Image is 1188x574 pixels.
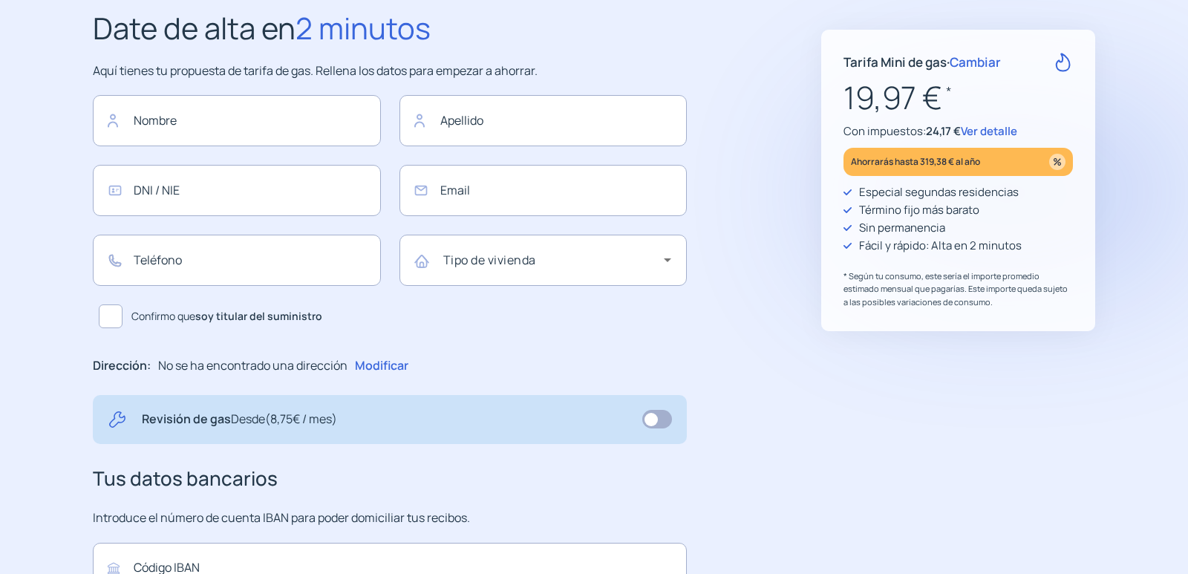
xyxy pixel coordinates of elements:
span: 24,17 € [926,123,961,139]
h2: Date de alta en [93,4,687,52]
p: Con impuestos: [843,123,1073,140]
span: Ver detalle [961,123,1017,139]
p: Tarifa Mini de gas · [843,52,1001,72]
p: * Según tu consumo, este sería el importe promedio estimado mensual que pagarías. Este importe qu... [843,270,1073,309]
img: rate-G.svg [1054,53,1073,72]
p: Ahorrarás hasta 319,38 € al año [851,153,980,170]
img: percentage_icon.svg [1049,154,1065,170]
p: Introduce el número de cuenta IBAN para poder domiciliar tus recibos. [93,509,687,528]
h3: Tus datos bancarios [93,463,687,495]
p: Revisión de gas [142,410,337,429]
p: Sin permanencia [859,219,945,237]
p: Aquí tienes tu propuesta de tarifa de gas. Rellena los datos para empezar a ahorrar. [93,62,687,81]
img: tool.svg [108,410,127,429]
p: Fácil y rápido: Alta en 2 minutos [859,237,1022,255]
p: Modificar [355,356,408,376]
p: Dirección: [93,356,151,376]
p: 19,97 € [843,73,1073,123]
b: soy titular del suministro [195,309,322,323]
span: 2 minutos [296,7,431,48]
p: Término fijo más barato [859,201,979,219]
span: Cambiar [950,53,1001,71]
p: Especial segundas residencias [859,183,1019,201]
p: No se ha encontrado una dirección [158,356,347,376]
span: Desde (8,75€ / mes) [231,411,337,427]
mat-label: Tipo de vivienda [443,252,536,268]
span: Confirmo que [131,308,322,324]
